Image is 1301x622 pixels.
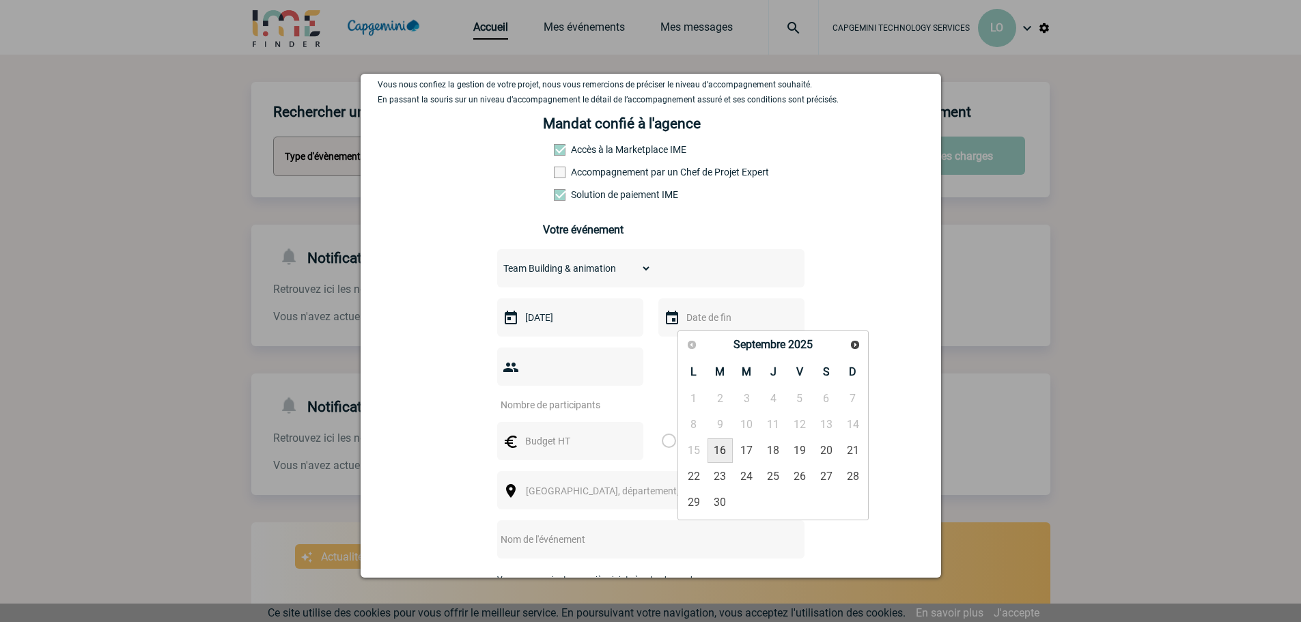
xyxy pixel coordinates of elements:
a: 17 [734,438,759,463]
a: 16 [708,438,733,463]
a: 20 [813,438,839,463]
a: 25 [761,464,786,489]
span: Lundi [690,365,697,378]
span: Septembre [733,338,785,351]
a: 24 [734,464,759,489]
a: Suivant [845,335,865,354]
h4: Mandat confié à l'agence [543,115,701,132]
a: 19 [787,438,813,463]
input: Nom de l'événement [497,531,768,548]
label: Par personne [662,422,677,460]
a: 30 [708,490,733,515]
p: En passant la souris sur un niveau d’accompagnement le détail de l’accompagnement assuré et ses c... [378,95,924,104]
a: 22 [681,464,706,489]
p: Vous nous confiez la gestion de votre projet, nous vous remercions de préciser le niveau d’accomp... [378,80,924,89]
p: Vous pouvez ajouter une pièce jointe à votre demande [497,575,805,584]
a: 21 [840,438,865,463]
input: Date de début [522,309,616,326]
input: Nombre de participants [497,396,626,414]
span: Jeudi [770,365,777,378]
span: Mardi [715,365,725,378]
a: 23 [708,464,733,489]
h3: Votre événement [543,223,758,236]
span: Mercredi [742,365,751,378]
a: 26 [787,464,813,489]
a: 28 [840,464,865,489]
input: Date de fin [683,309,777,326]
label: Accès à la Marketplace IME [554,144,614,155]
a: 18 [761,438,786,463]
span: 2025 [788,338,813,351]
label: Conformité aux process achat client, Prise en charge de la facturation, Mutualisation de plusieur... [554,189,614,200]
span: [GEOGRAPHIC_DATA], département, région... [526,485,716,496]
span: Suivant [850,339,861,350]
a: 27 [813,464,839,489]
span: Samedi [823,365,830,378]
label: Prestation payante [554,167,614,178]
span: Dimanche [849,365,856,378]
a: 29 [681,490,706,515]
span: Vendredi [796,365,803,378]
input: Budget HT [522,432,616,450]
